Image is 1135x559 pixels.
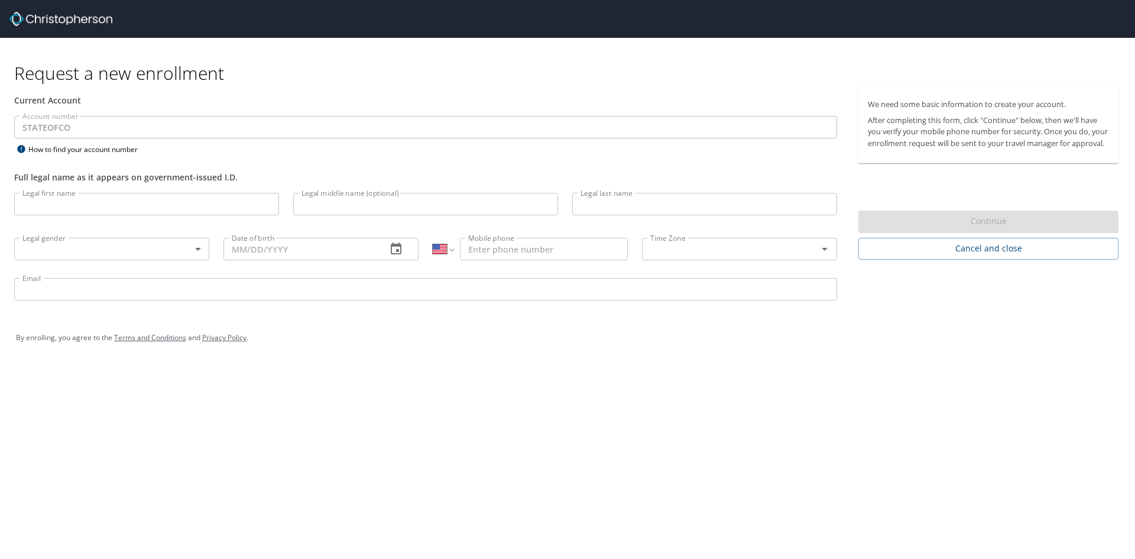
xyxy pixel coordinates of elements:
img: cbt logo [9,12,112,26]
div: ​ [14,238,209,260]
a: Privacy Policy [202,332,247,342]
div: How to find your account number [14,142,162,157]
a: Terms and Conditions [114,332,186,342]
input: MM/DD/YYYY [223,238,377,260]
input: Enter phone number [460,238,628,260]
button: Open [816,241,833,257]
p: After completing this form, click "Continue" below, then we'll have you verify your mobile phone ... [868,115,1109,149]
div: Full legal name as it appears on government-issued I.D. [14,171,837,183]
h1: Request a new enrollment [14,62,1128,85]
button: Cancel and close [858,238,1118,260]
div: Current Account [14,94,837,106]
div: By enrolling, you agree to the and . [16,323,1119,353]
p: We need some basic information to create your account. [868,99,1109,110]
span: Cancel and close [868,241,1109,256]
